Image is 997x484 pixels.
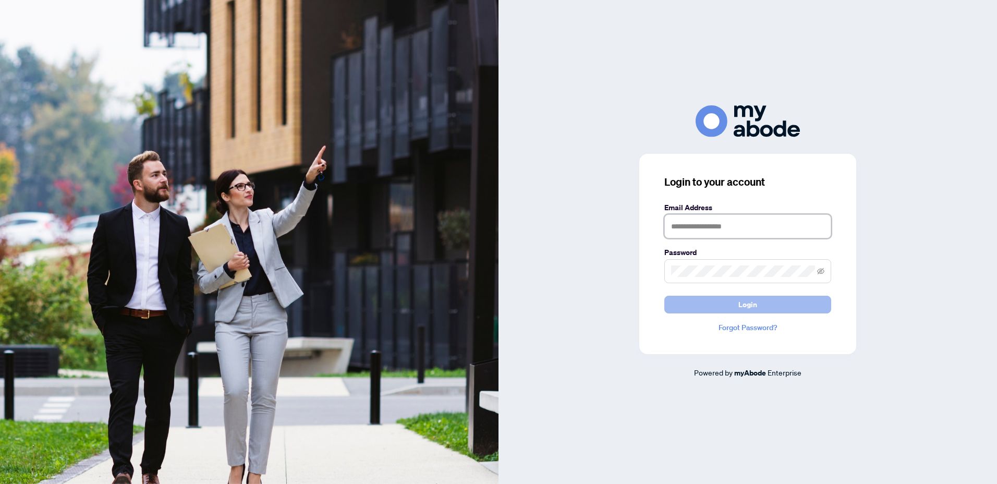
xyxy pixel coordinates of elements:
[664,202,831,213] label: Email Address
[734,367,766,379] a: myAbode
[664,247,831,258] label: Password
[768,368,801,377] span: Enterprise
[664,322,831,333] a: Forgot Password?
[664,175,831,189] h3: Login to your account
[696,105,800,137] img: ma-logo
[738,296,757,313] span: Login
[694,368,733,377] span: Powered by
[664,296,831,313] button: Login
[817,268,824,275] span: eye-invisible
